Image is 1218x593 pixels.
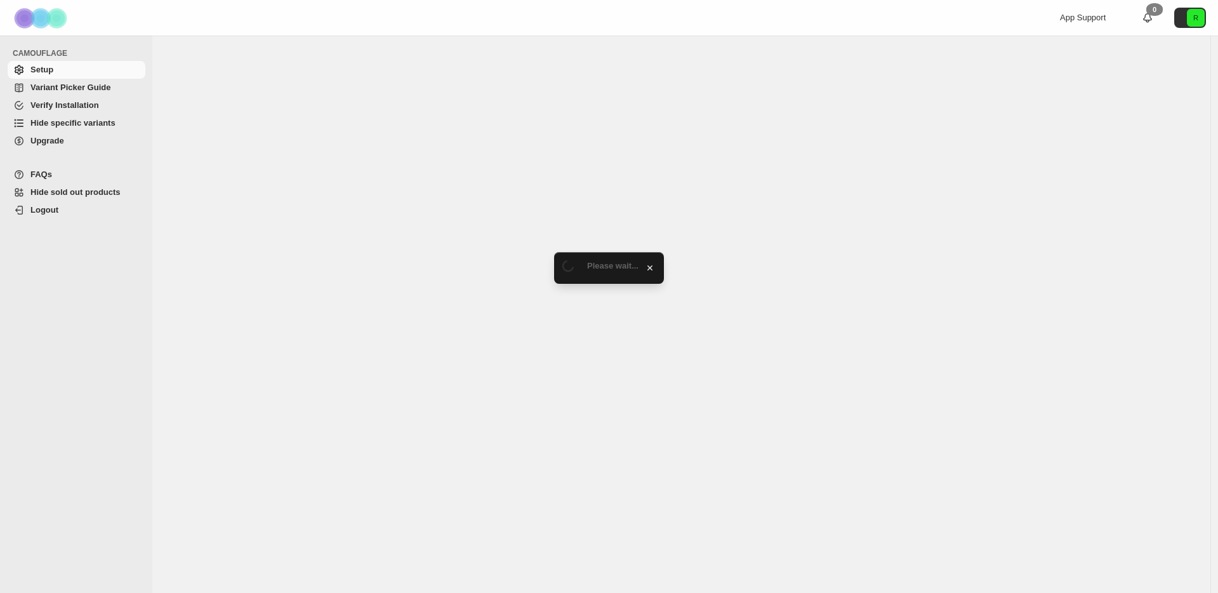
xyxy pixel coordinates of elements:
a: FAQs [8,166,145,183]
span: Hide specific variants [30,118,116,128]
a: Hide specific variants [8,114,145,132]
span: CAMOUFLAGE [13,48,146,58]
span: Upgrade [30,136,64,145]
span: Avatar with initials R [1187,9,1205,27]
span: FAQs [30,170,52,179]
span: Please wait... [587,261,639,270]
div: 0 [1146,3,1163,16]
a: Upgrade [8,132,145,150]
button: Avatar with initials R [1174,8,1206,28]
a: 0 [1141,11,1154,24]
a: Hide sold out products [8,183,145,201]
span: Logout [30,205,58,215]
span: Verify Installation [30,100,99,110]
a: Verify Installation [8,97,145,114]
span: Setup [30,65,53,74]
span: Variant Picker Guide [30,83,110,92]
a: Logout [8,201,145,219]
span: Hide sold out products [30,187,121,197]
text: R [1193,14,1198,22]
img: Camouflage [10,1,74,36]
a: Variant Picker Guide [8,79,145,97]
a: Setup [8,61,145,79]
span: App Support [1060,13,1106,22]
